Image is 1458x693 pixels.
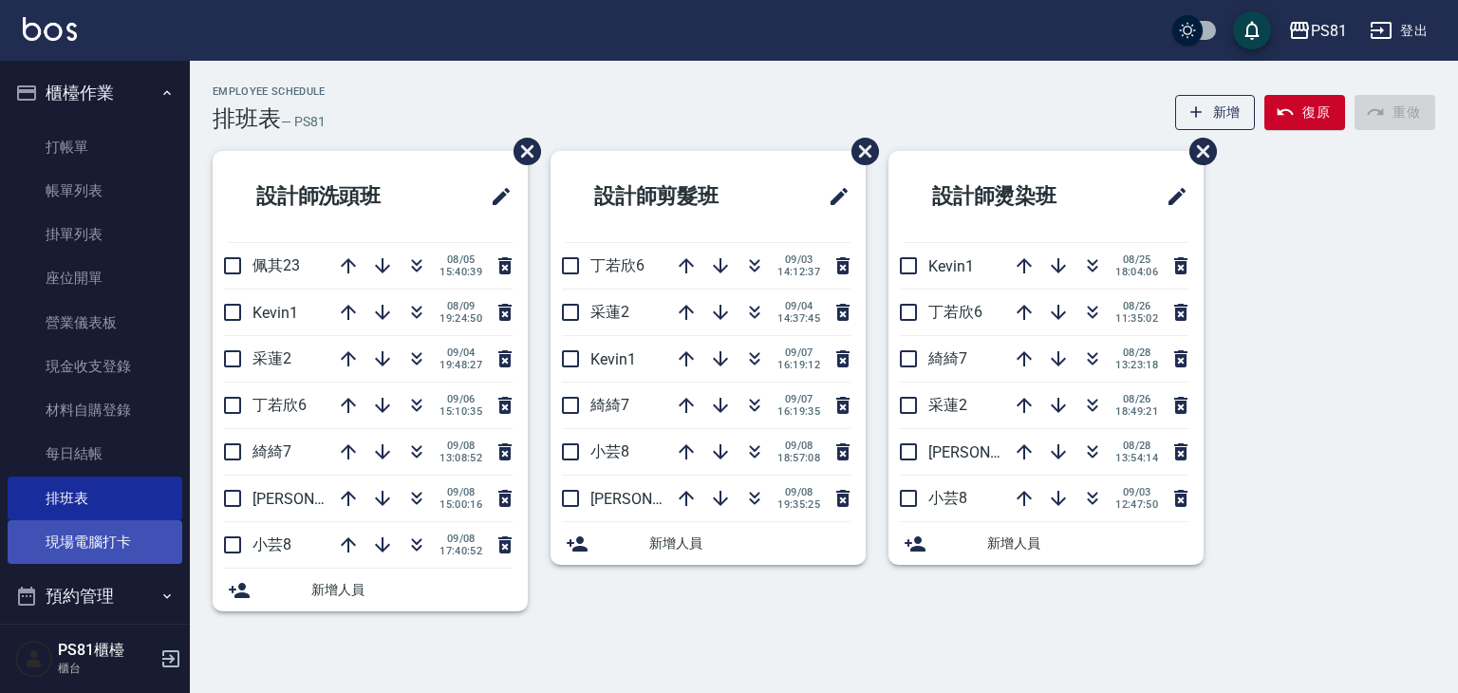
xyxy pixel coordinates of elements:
[1311,19,1347,43] div: PS81
[8,477,182,520] a: 排班表
[439,253,482,266] span: 08/05
[213,85,326,98] h2: Employee Schedule
[439,300,482,312] span: 08/09
[439,440,482,452] span: 09/08
[1154,174,1188,219] span: 修改班表的標題
[8,169,182,213] a: 帳單列表
[23,17,77,41] img: Logo
[8,68,182,118] button: 櫃檯作業
[816,174,850,219] span: 修改班表的標題
[439,452,482,464] span: 13:08:52
[777,486,820,498] span: 09/08
[928,349,967,367] span: 綺綺7
[888,522,1204,565] div: 新增人員
[8,571,182,621] button: 預約管理
[252,396,307,414] span: 丁若欣6
[252,256,300,274] span: 佩其23
[1280,11,1355,50] button: PS81
[252,490,375,508] span: [PERSON_NAME]3
[8,301,182,345] a: 營業儀表板
[590,490,713,508] span: [PERSON_NAME]3
[590,396,629,414] span: 綺綺7
[551,522,866,565] div: 新增人員
[8,213,182,256] a: 掛單列表
[8,125,182,169] a: 打帳單
[281,112,326,132] h6: — PS81
[777,440,820,452] span: 09/08
[777,312,820,325] span: 14:37:45
[15,640,53,678] img: Person
[252,304,298,322] span: Kevin1
[58,641,155,660] h5: PS81櫃檯
[439,312,482,325] span: 19:24:50
[58,660,155,677] p: 櫃台
[777,393,820,405] span: 09/07
[590,303,629,321] span: 采蓮2
[8,345,182,388] a: 現金收支登錄
[213,105,281,132] h3: 排班表
[928,443,1051,461] span: [PERSON_NAME]3
[1175,123,1220,179] span: 刪除班表
[1115,300,1158,312] span: 08/26
[252,535,291,553] span: 小芸8
[777,359,820,371] span: 16:19:12
[928,303,982,321] span: 丁若欣6
[499,123,544,179] span: 刪除班表
[837,123,882,179] span: 刪除班表
[566,162,781,231] h2: 設計師剪髮班
[439,346,482,359] span: 09/04
[590,256,645,274] span: 丁若欣6
[8,520,182,564] a: 現場電腦打卡
[252,442,291,460] span: 綺綺7
[1115,359,1158,371] span: 13:23:18
[904,162,1119,231] h2: 設計師燙染班
[1115,486,1158,498] span: 09/03
[777,266,820,278] span: 14:12:37
[1115,452,1158,464] span: 13:54:14
[1115,253,1158,266] span: 08/25
[8,256,182,300] a: 座位開單
[439,486,482,498] span: 09/08
[777,452,820,464] span: 18:57:08
[1264,95,1345,130] button: 復原
[1115,346,1158,359] span: 08/28
[1115,312,1158,325] span: 11:35:02
[987,534,1188,553] span: 新增人員
[1175,95,1256,130] button: 新增
[1115,498,1158,511] span: 12:47:50
[439,545,482,557] span: 17:40:52
[1233,11,1271,49] button: save
[439,393,482,405] span: 09/06
[252,349,291,367] span: 采蓮2
[311,580,513,600] span: 新增人員
[590,350,636,368] span: Kevin1
[8,432,182,476] a: 每日結帳
[439,359,482,371] span: 19:48:27
[213,569,528,611] div: 新增人員
[928,396,967,414] span: 采蓮2
[439,498,482,511] span: 15:00:16
[928,489,967,507] span: 小芸8
[1115,393,1158,405] span: 08/26
[478,174,513,219] span: 修改班表的標題
[777,498,820,511] span: 19:35:25
[439,405,482,418] span: 15:10:35
[1115,440,1158,452] span: 08/28
[1115,405,1158,418] span: 18:49:21
[777,253,820,266] span: 09/03
[928,257,974,275] span: Kevin1
[439,266,482,278] span: 15:40:39
[777,300,820,312] span: 09/04
[590,442,629,460] span: 小芸8
[649,534,850,553] span: 新增人員
[1115,266,1158,278] span: 18:04:06
[439,533,482,545] span: 09/08
[777,346,820,359] span: 09/07
[777,405,820,418] span: 16:19:35
[8,388,182,432] a: 材料自購登錄
[8,621,182,670] button: 報表及分析
[1362,13,1435,48] button: 登出
[228,162,443,231] h2: 設計師洗頭班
